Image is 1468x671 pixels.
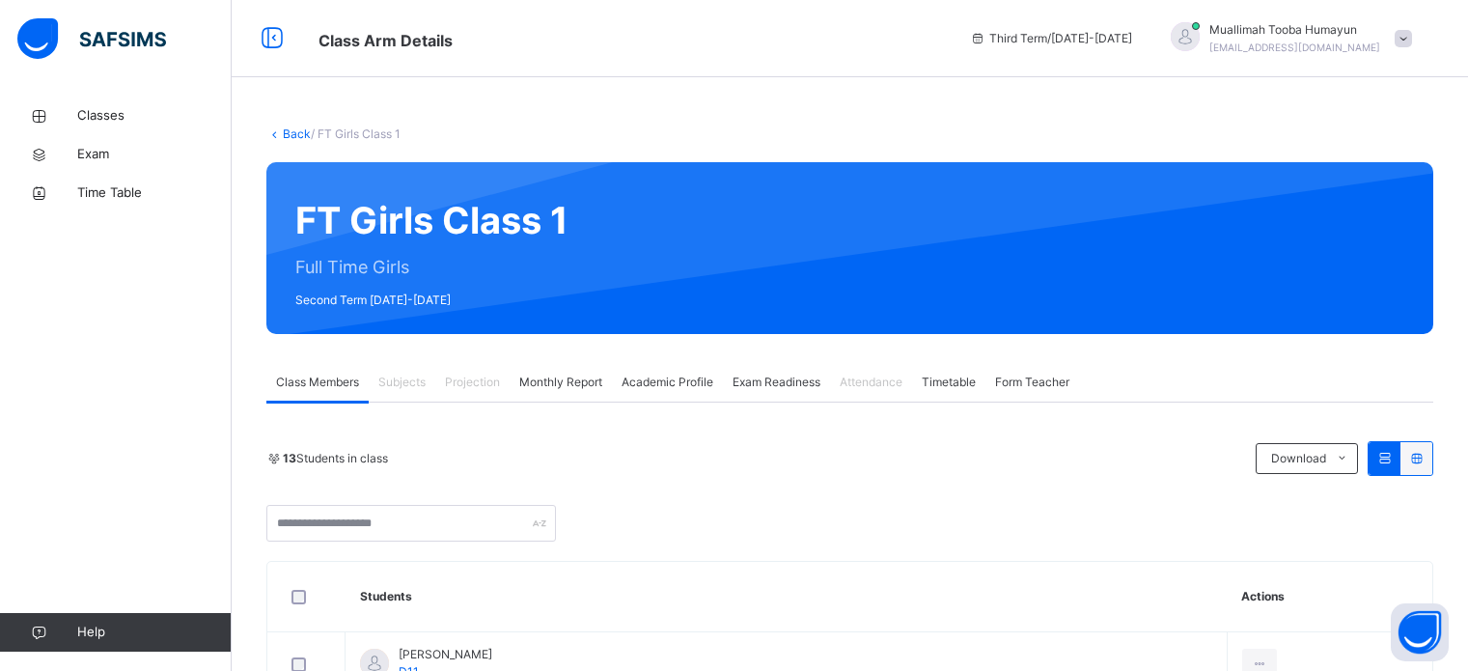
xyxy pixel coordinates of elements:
[399,646,492,663] span: [PERSON_NAME]
[311,126,401,141] span: / FT Girls Class 1
[378,374,426,391] span: Subjects
[283,126,311,141] a: Back
[1209,42,1380,53] span: [EMAIL_ADDRESS][DOMAIN_NAME]
[346,562,1228,632] th: Students
[445,374,500,391] span: Projection
[1151,21,1422,56] div: Muallimah ToobaHumayun
[319,31,453,50] span: Class Arm Details
[77,623,231,642] span: Help
[77,106,232,126] span: Classes
[970,30,1132,47] span: session/term information
[77,183,232,203] span: Time Table
[922,374,976,391] span: Timetable
[733,374,820,391] span: Exam Readiness
[1209,21,1380,39] span: Muallimah Tooba Humayun
[622,374,713,391] span: Academic Profile
[1227,562,1432,632] th: Actions
[1391,603,1449,661] button: Open asap
[276,374,359,391] span: Class Members
[283,450,388,467] span: Students in class
[1271,450,1326,467] span: Download
[17,18,166,59] img: safsims
[519,374,602,391] span: Monthly Report
[840,374,902,391] span: Attendance
[995,374,1069,391] span: Form Teacher
[283,451,296,465] b: 13
[77,145,232,164] span: Exam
